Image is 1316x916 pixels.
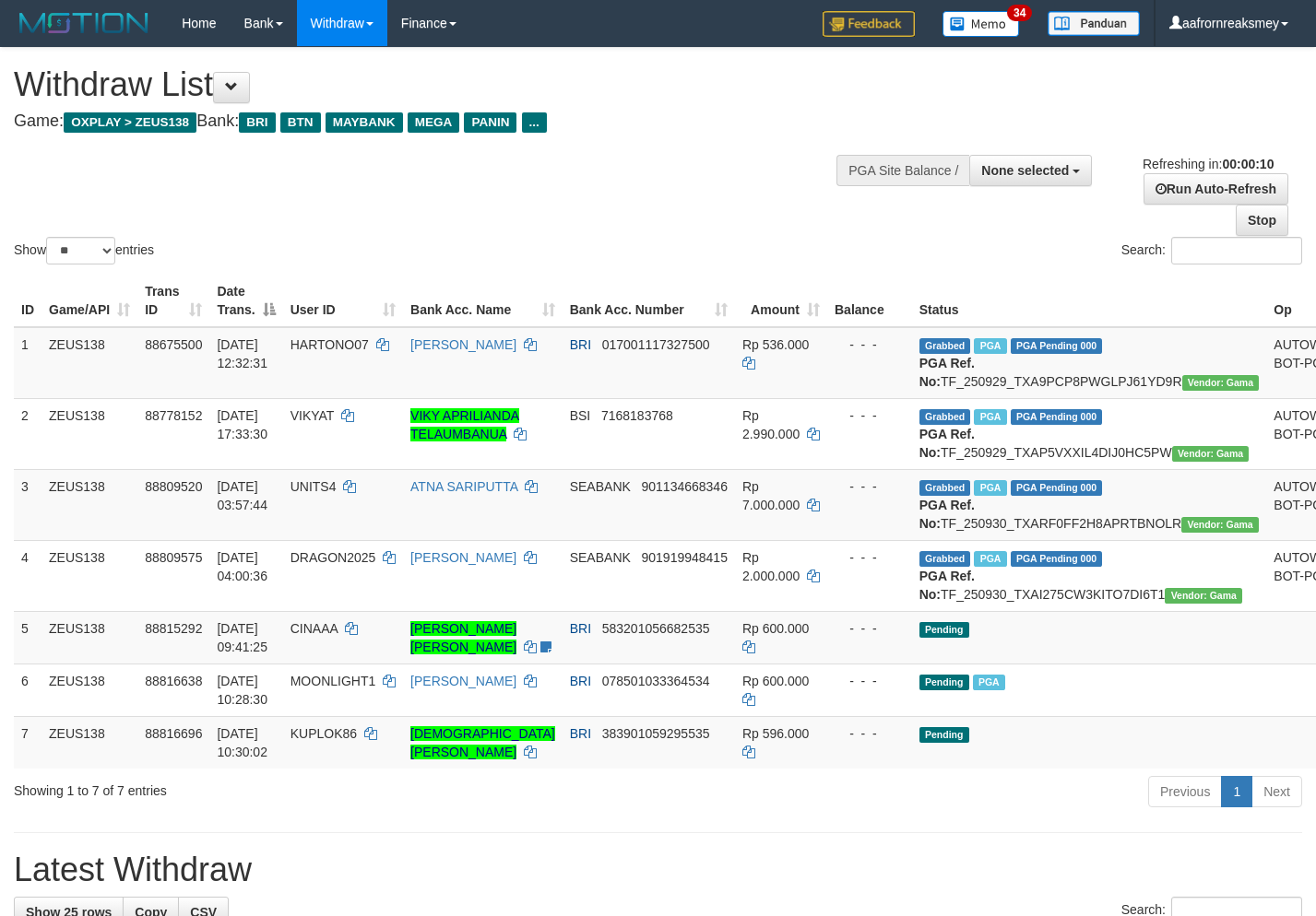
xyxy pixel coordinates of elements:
td: 1 [14,327,41,399]
span: BRI [570,726,591,741]
td: TF_250930_TXAI275CW3KITO7DI6T1 [912,540,1267,611]
div: - - - [835,477,905,496]
span: Rp 536.000 [742,337,809,352]
span: Vendor URL: https://trx31.1velocity.biz [1182,375,1260,391]
span: PGA Pending [1011,551,1103,567]
span: PGA Pending [1011,409,1103,425]
div: PGA Site Balance / [836,155,969,186]
td: ZEUS138 [41,664,137,716]
td: ZEUS138 [41,716,137,769]
span: Copy 583201056682535 to clipboard [602,621,710,636]
span: Marked by aafkaynarin [974,480,1006,496]
span: MAYBANK [326,112,403,133]
th: Balance [827,275,912,327]
span: VIKYAT [290,408,334,423]
span: BSI [570,408,591,423]
h1: Latest Withdraw [14,851,1302,888]
td: ZEUS138 [41,469,137,540]
strong: 00:00:10 [1222,157,1274,171]
span: 88675500 [145,337,202,352]
button: None selected [969,155,1092,186]
span: Vendor URL: https://trx31.1velocity.biz [1181,517,1259,533]
span: Pending [919,675,969,690]
span: Rp 2.990.000 [742,408,800,441]
span: Vendor URL: https://trx31.1velocity.biz [1172,446,1250,462]
h1: Withdraw List [14,66,859,103]
span: [DATE] 10:28:30 [217,674,267,707]
label: Show entries [14,237,154,264]
img: MOTION_logo.png [14,9,154,37]
div: - - - [835,335,905,354]
span: Grabbed [919,338,971,354]
input: Search: [1171,237,1302,264]
span: Rp 600.000 [742,621,809,636]
span: Refreshing in: [1143,157,1274,171]
span: Pending [919,727,969,743]
span: Grabbed [919,409,971,425]
a: Run Auto-Refresh [1144,173,1288,205]
a: [PERSON_NAME] [410,550,516,565]
span: BRI [570,621,591,636]
span: Copy 017001117327500 to clipboard [602,337,710,352]
span: Rp 2.000.000 [742,550,800,583]
a: [PERSON_NAME] [410,674,516,688]
div: Showing 1 to 7 of 7 entries [14,774,535,800]
span: SEABANK [570,479,631,494]
span: BRI [570,674,591,688]
div: - - - [835,619,905,638]
span: OXPLAY > ZEUS138 [64,112,196,133]
th: Date Trans.: activate to sort column descending [209,275,282,327]
th: Bank Acc. Name: activate to sort column ascending [403,275,563,327]
span: Marked by aaftrukkakada [974,338,1006,354]
span: HARTONO07 [290,337,369,352]
a: Previous [1148,776,1222,807]
span: Copy 383901059295535 to clipboard [602,726,710,741]
th: Amount: activate to sort column ascending [735,275,827,327]
img: Feedback.jpg [823,11,915,37]
span: MEGA [408,112,460,133]
span: Copy 078501033364534 to clipboard [602,674,710,688]
b: PGA Ref. No: [919,498,975,531]
th: Bank Acc. Number: activate to sort column ascending [563,275,735,327]
span: Rp 7.000.000 [742,479,800,512]
th: ID [14,275,41,327]
a: [PERSON_NAME] [PERSON_NAME] [410,621,516,654]
a: VIKY APRILIANDA TELAUMBANUA [410,408,519,441]
td: 3 [14,469,41,540]
span: Vendor URL: https://trx31.1velocity.biz [1165,588,1242,604]
div: - - - [835,548,905,567]
select: Showentries [46,237,115,264]
b: PGA Ref. No: [919,356,975,389]
span: 88809575 [145,550,202,565]
th: Game/API: activate to sort column ascending [41,275,137,327]
td: 4 [14,540,41,611]
td: 2 [14,398,41,469]
span: 34 [1007,5,1032,21]
span: BRI [570,337,591,352]
td: TF_250929_TXA9PCP8PWGLPJ61YD9R [912,327,1267,399]
td: 6 [14,664,41,716]
span: [DATE] 12:32:31 [217,337,267,370]
span: [DATE] 10:30:02 [217,726,267,759]
span: Marked by aafchomsokheang [973,675,1005,690]
span: 88778152 [145,408,202,423]
span: UNITS4 [290,479,337,494]
td: ZEUS138 [41,327,137,399]
span: Copy 901134668346 to clipboard [642,479,728,494]
span: BTN [280,112,321,133]
td: ZEUS138 [41,611,137,664]
a: [DEMOGRAPHIC_DATA][PERSON_NAME] [410,726,555,759]
span: PGA Pending [1011,338,1103,354]
span: Rp 596.000 [742,726,809,741]
td: ZEUS138 [41,398,137,469]
div: - - - [835,406,905,425]
span: [DATE] 09:41:25 [217,621,267,654]
b: PGA Ref. No: [919,569,975,602]
span: MOONLIGHT1 [290,674,376,688]
a: Next [1251,776,1302,807]
th: User ID: activate to sort column ascending [283,275,403,327]
th: Trans ID: activate to sort column ascending [137,275,209,327]
label: Search: [1121,237,1302,264]
td: 5 [14,611,41,664]
b: PGA Ref. No: [919,427,975,460]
